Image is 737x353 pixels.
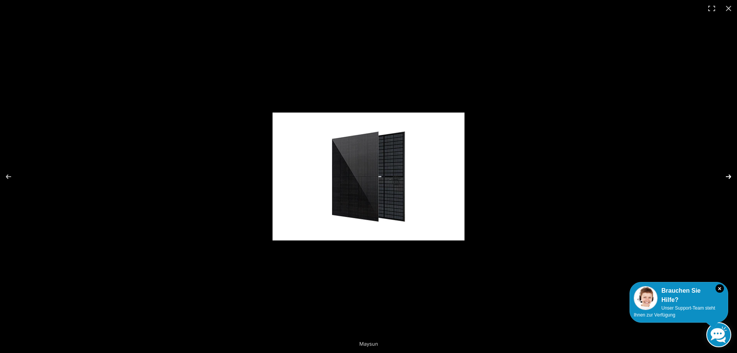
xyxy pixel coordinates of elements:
img: Maysun [273,113,464,240]
i: Schließen [716,284,724,293]
div: Maysun [288,336,449,351]
span: Unser Support-Team steht Ihnen zur Verfügung [634,305,715,318]
div: Brauchen Sie Hilfe? [634,286,724,305]
img: Customer service [634,286,658,310]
